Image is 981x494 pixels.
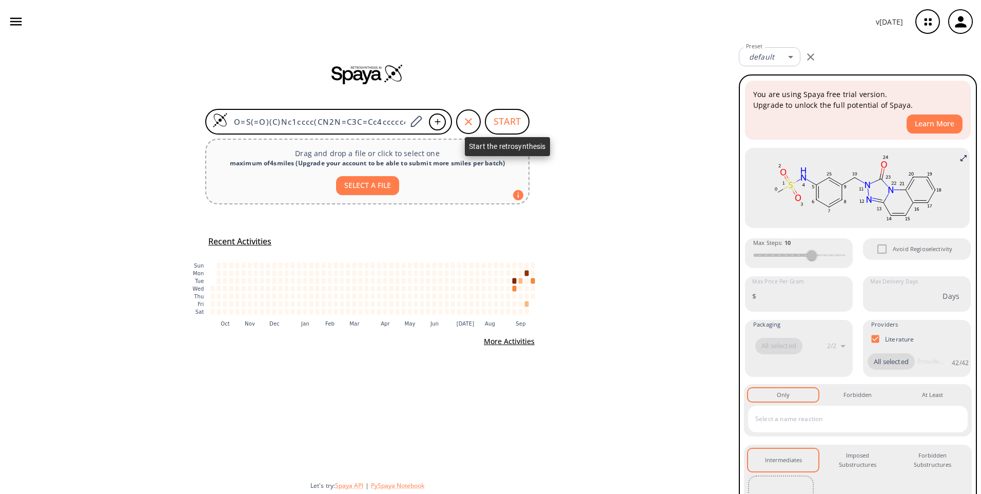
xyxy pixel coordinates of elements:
text: Oct [221,320,230,326]
label: Max Price Per Gram [752,278,804,286]
div: maximum of 4 smiles ( Upgrade your account to be able to submit more smiles per batch ) [214,159,520,168]
button: PySpaya Notebook [371,481,424,490]
p: Days [943,291,959,301]
span: | [363,481,371,490]
text: Nov [245,320,255,326]
text: Jun [430,320,439,326]
label: Preset [746,43,762,50]
text: [DATE] [457,320,475,326]
button: Spaya API [335,481,363,490]
p: 42 / 42 [952,358,969,367]
input: Provider name [915,353,947,370]
text: Tue [194,278,204,284]
text: Dec [269,320,280,326]
button: Learn More [907,115,963,134]
text: Jan [301,320,309,326]
g: cell [211,262,535,314]
text: May [404,320,415,326]
p: v [DATE] [876,16,903,27]
span: Max Steps : [753,238,791,248]
p: $ [752,291,756,301]
button: Only [748,388,818,402]
h5: Recent Activities [208,236,271,247]
span: All selected [755,341,802,351]
em: default [749,52,774,62]
input: Select a name reaction [753,411,948,427]
input: Enter SMILES [228,117,406,127]
p: Drag and drop a file or click to select one [214,148,520,159]
button: At Least [897,388,968,402]
div: Intermediates [765,455,802,465]
img: Logo Spaya [212,112,228,128]
text: Thu [193,294,204,299]
svg: Full screen [959,154,968,162]
span: Providers [871,320,898,329]
div: Forbidden Substructures [906,451,959,470]
text: Sun [194,263,204,269]
text: Apr [381,320,390,326]
button: Forbidden Substructures [897,449,968,472]
div: Let's try: [310,481,731,490]
div: Only [777,390,790,400]
g: x-axis tick label [221,320,526,326]
text: Wed [192,286,204,292]
span: All selected [868,357,915,367]
text: Sep [516,320,525,326]
label: Max Delivery Days [870,278,918,286]
button: SELECT A FILE [336,176,399,195]
div: Start the retrosynthesis [465,137,550,156]
button: Recent Activities [204,233,276,250]
text: Fri [198,301,204,307]
strong: 10 [784,239,791,246]
p: Literature [885,335,914,344]
svg: O=S(=O)(C)Nc1cccc(CN2N=C3C=Cc4ccccc4N3C2=O)c1 [753,152,962,224]
div: Imposed Substructures [831,451,885,470]
text: Feb [325,320,335,326]
button: Imposed Substructures [822,449,893,472]
text: Sat [195,309,204,315]
div: At Least [922,390,943,400]
img: Spaya logo [331,64,403,84]
button: START [485,109,529,135]
g: y-axis tick label [192,263,204,315]
button: Intermediates [748,449,818,472]
span: Packaging [753,320,780,329]
text: Aug [485,320,495,326]
p: 2 / 2 [827,341,836,350]
text: Mon [193,271,204,276]
button: More Activities [480,332,539,351]
button: Forbidden [822,388,893,402]
p: You are using Spaya free trial version. Upgrade to unlock the full potential of Spaya. [753,89,963,110]
span: Avoid Regioselectivity [893,244,952,254]
text: Mar [349,320,360,326]
div: Forbidden [843,390,872,400]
